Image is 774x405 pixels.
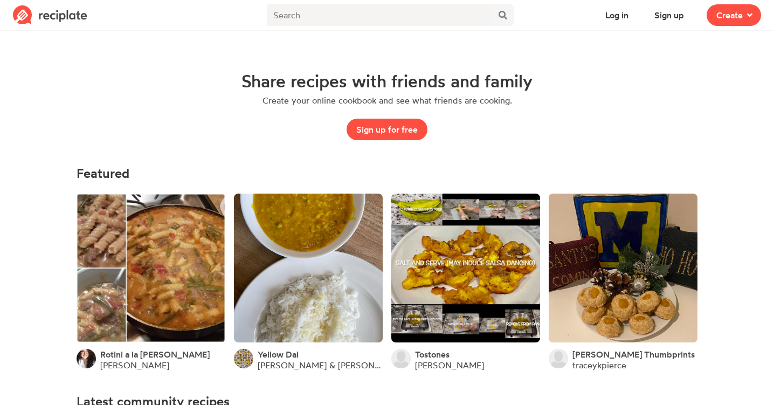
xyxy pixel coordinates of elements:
img: Reciplate [13,5,87,25]
a: Tostones [415,349,450,360]
img: User's avatar [549,349,568,368]
a: [PERSON_NAME] & [PERSON_NAME] [258,360,383,370]
img: User's avatar [234,349,253,368]
a: Yellow Dal [258,349,299,360]
h1: Share recipes with friends and family [241,71,533,91]
button: Sign up [645,4,694,26]
p: Create your online cookbook and see what friends are cooking. [262,95,512,106]
img: User's avatar [391,349,411,368]
button: Create [707,4,761,26]
a: [PERSON_NAME] Thumbprints [572,349,695,360]
button: Log in [596,4,638,26]
img: User's avatar [77,349,96,368]
a: [PERSON_NAME] [415,360,484,370]
a: traceykpierce [572,360,626,370]
span: Create [716,9,743,22]
input: Search [267,4,493,26]
h4: Featured [77,166,697,181]
a: [PERSON_NAME] [100,360,169,370]
a: Rotini a la [PERSON_NAME] [100,349,210,360]
button: Sign up for free [347,119,427,140]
